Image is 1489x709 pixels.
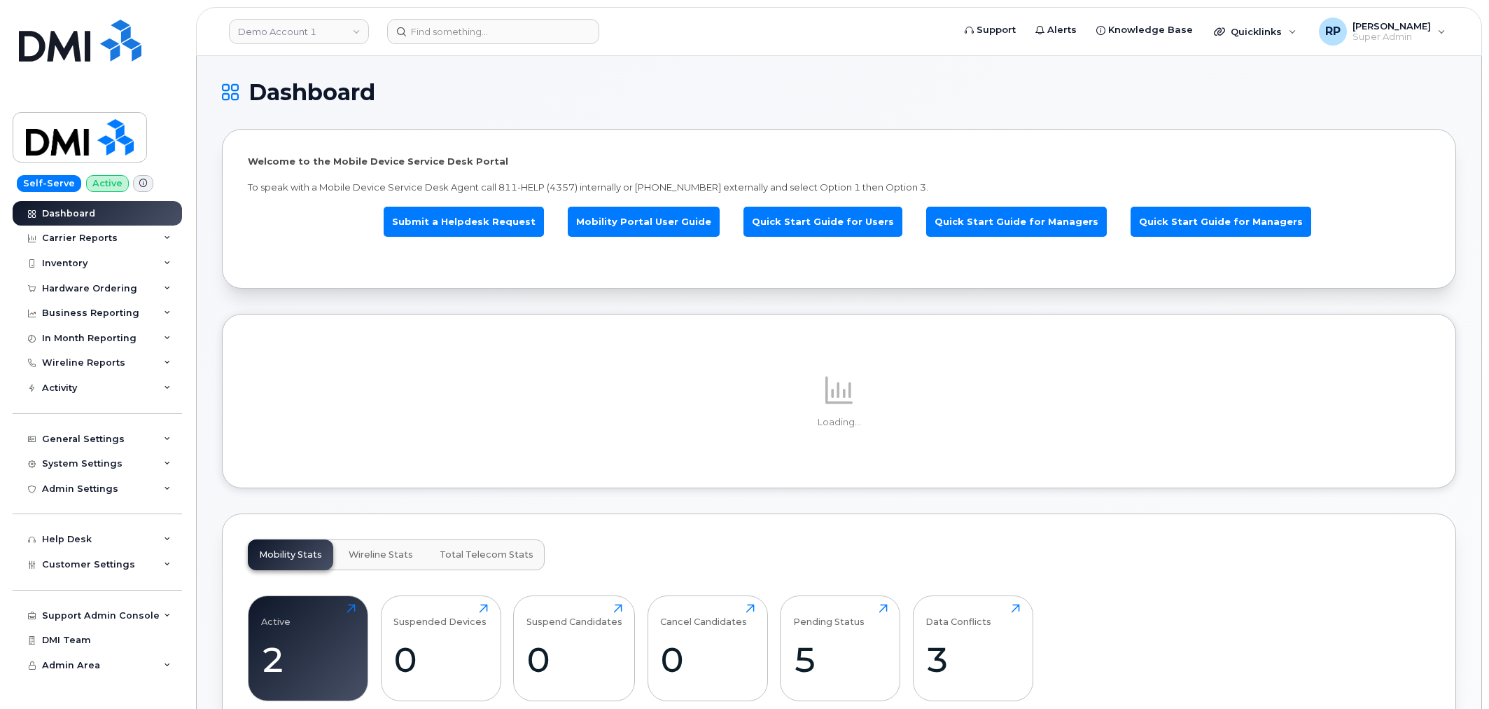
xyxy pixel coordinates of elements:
[384,207,544,237] a: Submit a Helpdesk Request
[793,604,865,627] div: Pending Status
[249,82,375,103] span: Dashboard
[660,604,755,694] a: Cancel Candidates0
[393,639,488,680] div: 0
[261,604,356,694] a: Active2
[248,155,1430,168] p: Welcome to the Mobile Device Service Desk Portal
[660,604,747,627] div: Cancel Candidates
[261,604,291,627] div: Active
[248,181,1430,194] p: To speak with a Mobile Device Service Desk Agent call 811-HELP (4357) internally or [PHONE_NUMBER...
[1131,207,1311,237] a: Quick Start Guide for Managers
[568,207,720,237] a: Mobility Portal User Guide
[261,639,356,680] div: 2
[660,639,755,680] div: 0
[526,639,622,680] div: 0
[526,604,622,694] a: Suspend Candidates0
[793,604,888,694] a: Pending Status5
[925,604,1020,694] a: Data Conflicts3
[926,207,1107,237] a: Quick Start Guide for Managers
[440,549,533,560] span: Total Telecom Stats
[393,604,487,627] div: Suspended Devices
[925,604,991,627] div: Data Conflicts
[793,639,888,680] div: 5
[349,549,413,560] span: Wireline Stats
[393,604,488,694] a: Suspended Devices0
[526,604,622,627] div: Suspend Candidates
[925,639,1020,680] div: 3
[743,207,902,237] a: Quick Start Guide for Users
[248,416,1430,429] p: Loading...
